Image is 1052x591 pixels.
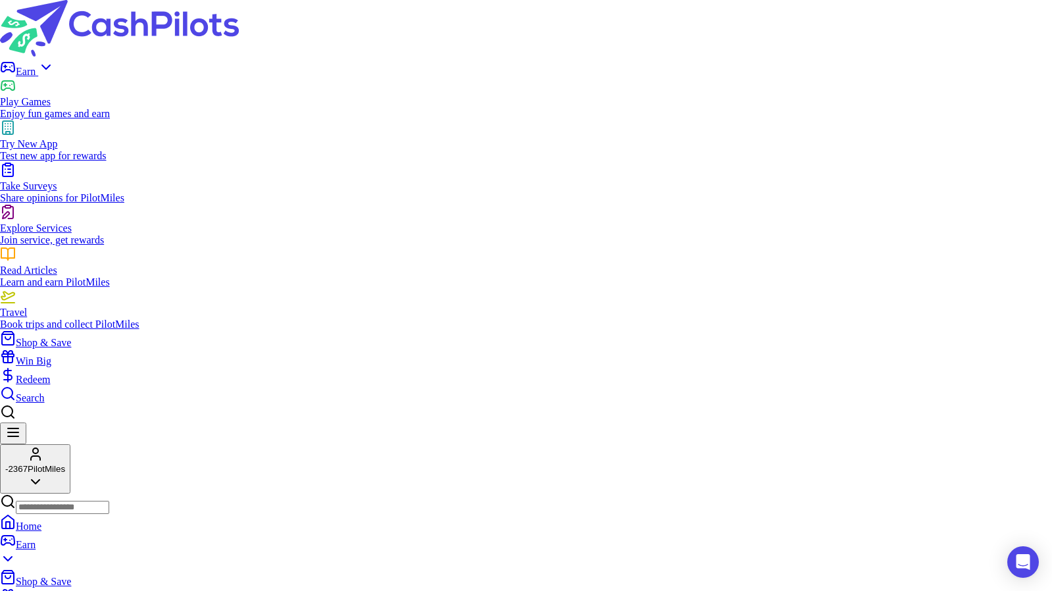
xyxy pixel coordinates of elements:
[1007,546,1039,578] div: Open Intercom Messenger
[16,392,45,403] span: Search
[16,539,36,550] span: Earn
[16,374,50,385] span: Redeem
[16,337,71,348] span: Shop & Save
[5,464,28,474] span: -2367
[28,464,65,474] span: PilotMiles
[16,521,41,532] span: Home
[16,355,51,367] span: Win Big
[16,576,71,587] span: Shop & Save
[16,66,38,77] span: Earn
